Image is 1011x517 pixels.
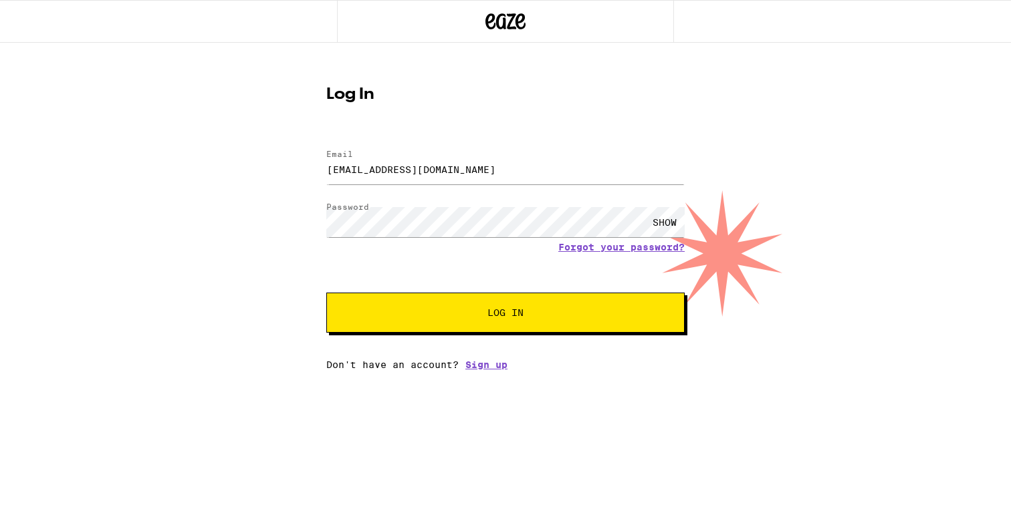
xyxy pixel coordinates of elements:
[326,150,353,158] label: Email
[465,359,508,370] a: Sign up
[645,207,685,237] div: SHOW
[487,308,524,317] span: Log In
[326,293,685,333] button: Log In
[326,87,685,103] h1: Log In
[326,359,685,370] div: Don't have an account?
[558,242,685,252] a: Forgot your password?
[326,154,685,184] input: Email
[326,202,369,211] label: Password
